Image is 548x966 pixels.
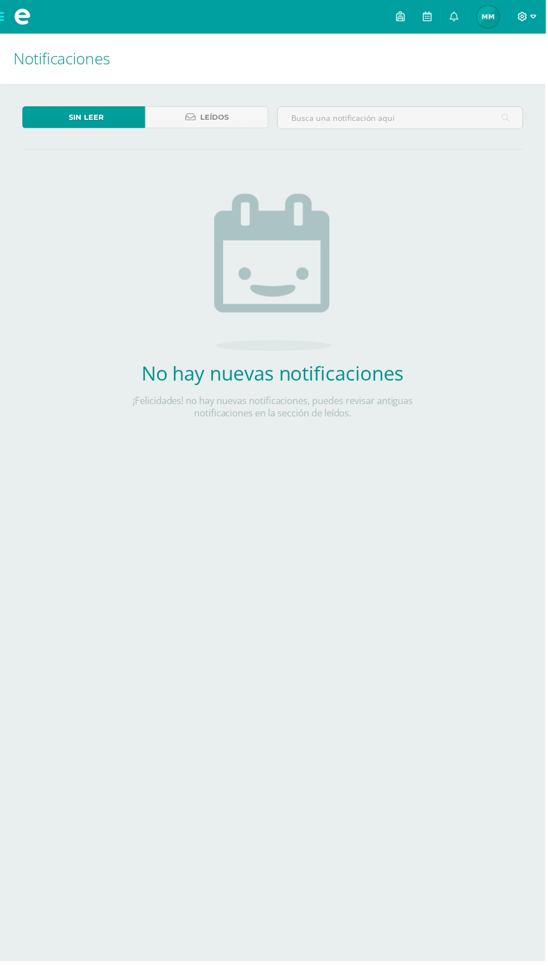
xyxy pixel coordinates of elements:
img: no_activities.png [215,195,333,353]
a: Sin leer [22,107,146,129]
img: 996a681d997679c1571cd8e635669bbb.png [479,6,502,28]
h2: No hay nuevas notificaciones [109,362,439,388]
a: Leídos [146,107,270,129]
input: Busca una notificación aquí [279,107,525,129]
span: Sin leer [69,107,105,128]
span: Leídos [201,107,230,128]
span: Notificaciones [13,48,111,69]
p: ¡Felicidades! no hay nuevas notificaciones, puedes revisar antiguas notificaciones en la sección ... [109,397,439,421]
